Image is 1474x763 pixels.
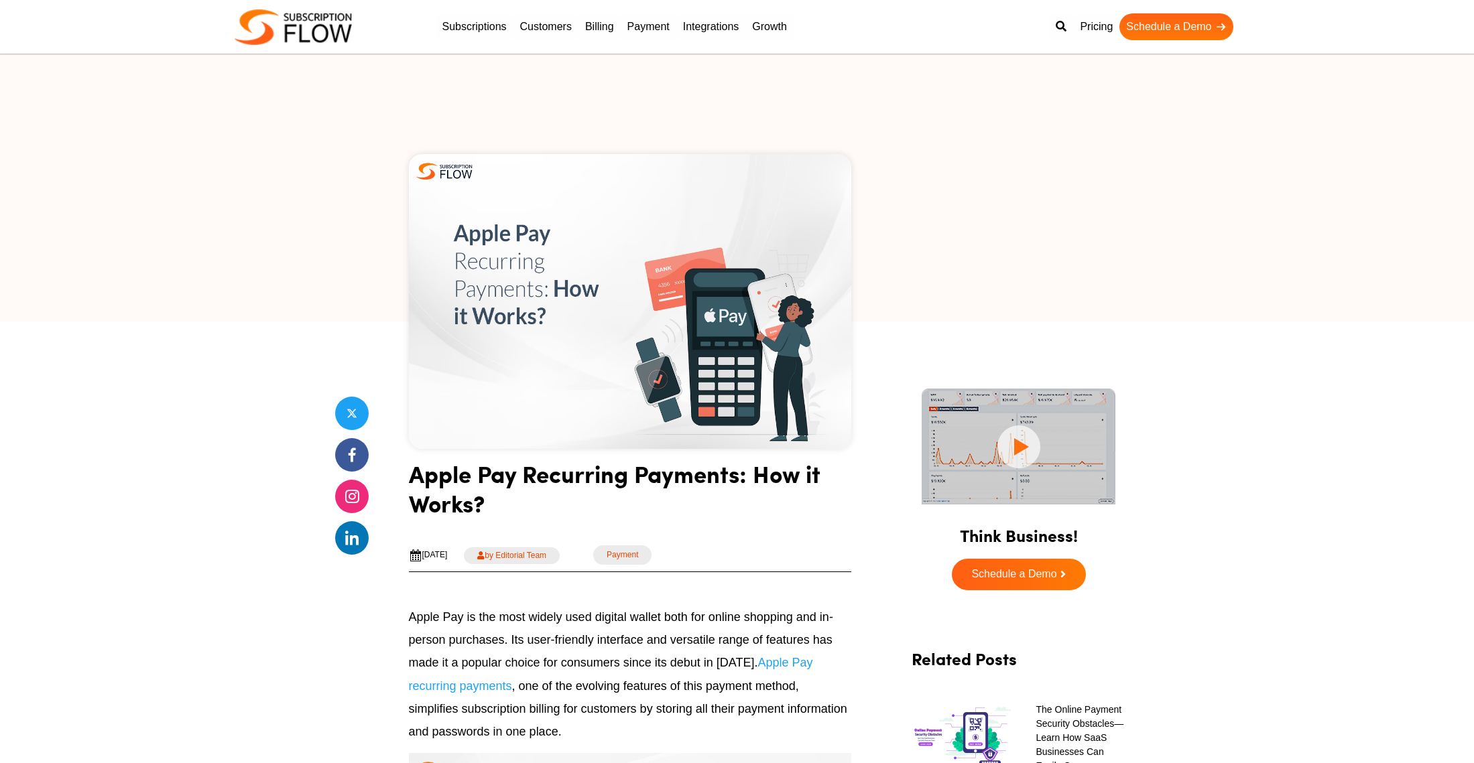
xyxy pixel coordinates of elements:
a: Schedule a Demo [952,559,1086,590]
a: Growth [745,13,794,40]
h1: Apple Pay Recurring Payments: How it Works? [409,459,851,528]
span: Schedule a Demo [971,569,1056,580]
a: Payment [593,545,652,565]
a: Billing [578,13,621,40]
a: Schedule a Demo [1119,13,1233,40]
div: [DATE] [409,549,448,562]
h2: Think Business! [898,509,1140,552]
img: intro video [922,389,1115,504]
p: Apple Pay is the most widely used digital wallet both for online shopping and in-person purchases... [409,606,851,743]
img: Subscriptionflow [235,9,352,45]
a: Apple Pay recurring payments [409,656,813,692]
a: Integrations [676,13,746,40]
h2: Related Posts [912,649,1126,682]
img: Apple Pay Recurring Payments: How it Works? [409,154,851,449]
a: Payment [621,13,676,40]
a: Pricing [1073,13,1119,40]
a: by Editorial Team [464,547,560,564]
a: Customers [513,13,578,40]
a: Subscriptions [436,13,513,40]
